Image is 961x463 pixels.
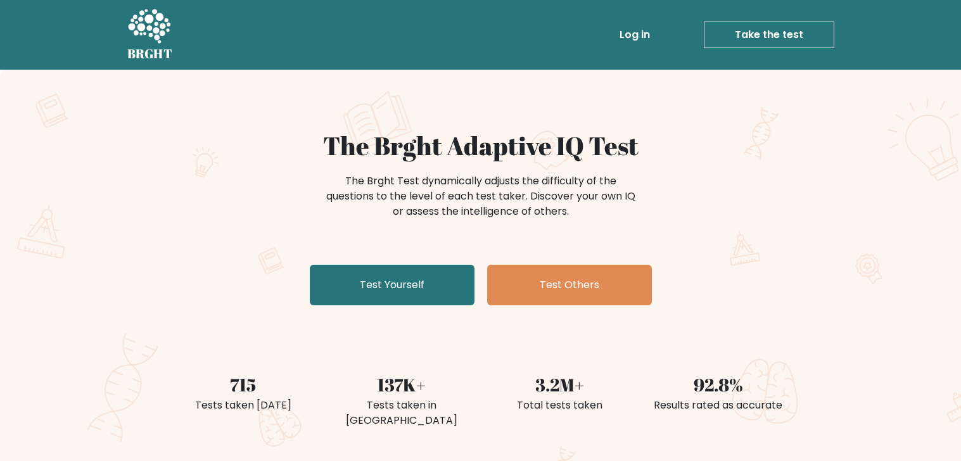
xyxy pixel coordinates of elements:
[322,174,639,219] div: The Brght Test dynamically adjusts the difficulty of the questions to the level of each test take...
[330,398,473,428] div: Tests taken in [GEOGRAPHIC_DATA]
[488,398,632,413] div: Total tests taken
[172,398,315,413] div: Tests taken [DATE]
[704,22,834,48] a: Take the test
[172,130,790,161] h1: The Brght Adaptive IQ Test
[614,22,655,48] a: Log in
[647,371,790,398] div: 92.8%
[487,265,652,305] a: Test Others
[488,371,632,398] div: 3.2M+
[127,46,173,61] h5: BRGHT
[127,5,173,65] a: BRGHT
[310,265,474,305] a: Test Yourself
[330,371,473,398] div: 137K+
[647,398,790,413] div: Results rated as accurate
[172,371,315,398] div: 715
